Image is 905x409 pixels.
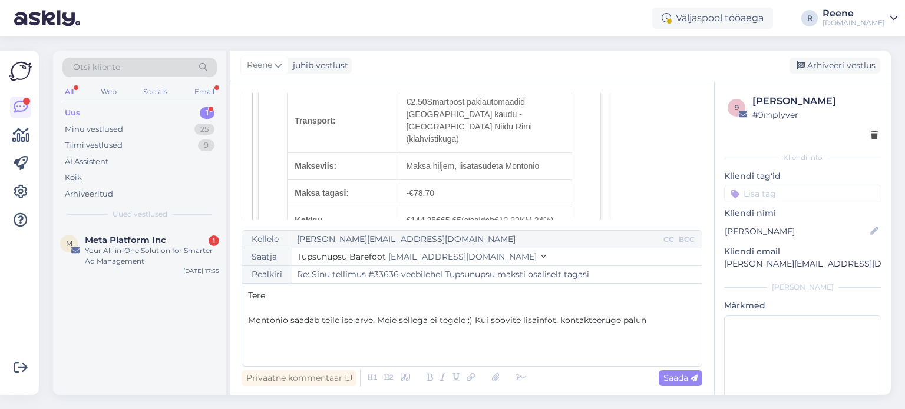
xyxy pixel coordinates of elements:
[752,108,878,121] div: # 9mp1yver
[724,282,881,292] div: [PERSON_NAME]
[113,209,167,220] span: Uued vestlused
[725,225,868,238] input: Lisa nimi
[247,59,272,72] span: Reene
[62,84,76,99] div: All
[194,124,214,135] div: 25
[409,188,414,198] span: €
[407,97,411,107] span: €
[242,370,356,386] div: Privaatne kommentaar
[198,139,214,151] div: 9
[65,156,108,168] div: AI Assistent
[65,188,113,200] div: Arhiveeritud
[724,152,881,163] div: Kliendi info
[494,215,499,225] span: €
[292,266,702,283] input: Write subject here...
[399,207,572,234] td: €144.35 (sisaldab KM 24%)
[724,258,881,270] p: [PERSON_NAME][EMAIL_ADDRESS][DOMAIN_NAME]
[66,239,72,248] span: M
[288,180,399,207] th: Maksa tagasi:
[65,139,123,151] div: Tiimi vestlused
[724,170,881,182] p: Kliendi tag'id
[85,235,166,245] span: Meta Platform Inc
[65,107,80,119] div: Uus
[73,61,120,74] span: Otsi kliente
[823,9,898,28] a: Reene[DOMAIN_NAME]
[724,300,881,312] p: Märkmed
[823,9,885,18] div: Reene
[752,94,878,108] div: [PERSON_NAME]
[200,107,214,119] div: 1
[209,235,219,246] div: 1
[242,248,292,265] div: Saatja
[192,84,217,99] div: Email
[823,18,885,28] div: [DOMAIN_NAME]
[288,153,399,180] th: Makseviis:
[141,84,170,99] div: Socials
[85,245,219,267] div: Your All-in-One Solution for Smarter Ad Management
[98,84,119,99] div: Web
[9,60,32,82] img: Askly Logo
[242,231,292,248] div: Kellele
[248,290,265,301] span: Tere
[65,124,123,135] div: Minu vestlused
[288,59,348,72] div: juhib vestlust
[663,373,698,383] span: Saada
[292,231,661,248] input: Recepient...
[183,267,219,275] div: [DATE] 17:55
[407,188,435,198] span: - 78.70
[676,234,697,245] div: BCC
[248,315,646,325] span: Montonio saadab teile ise arve. Meie sellega ei tegele :) Kui soovite lisainfot, kontakteeruge palun
[724,185,881,202] input: Lisa tag
[288,207,399,234] th: Kokku:
[288,89,399,153] th: Transport:
[790,58,880,74] div: Arhiveeri vestlus
[494,215,520,225] span: 12.22
[652,8,773,29] div: Väljaspool tööaega
[388,251,537,262] span: [EMAIL_ADDRESS][DOMAIN_NAME]
[242,266,292,283] div: Pealkiri
[436,215,461,225] span: 65.65
[735,103,739,112] span: 9
[297,251,386,262] span: Tupsunupsu Barefoot
[724,207,881,220] p: Kliendi nimi
[407,97,427,107] span: 2.50
[724,245,881,258] p: Kliendi email
[399,153,572,180] td: Maksa hiljem, lisatasudeta Montonio
[661,234,676,245] div: CC
[399,89,572,153] td: Smartpost pakiautomaadid [GEOGRAPHIC_DATA] kaudu - [GEOGRAPHIC_DATA] Niidu Rimi (klahvistikuga)
[65,172,82,184] div: Kõik
[801,10,818,26] div: R
[297,251,546,263] button: Tupsunupsu Barefoot [EMAIL_ADDRESS][DOMAIN_NAME]
[436,215,441,225] span: €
